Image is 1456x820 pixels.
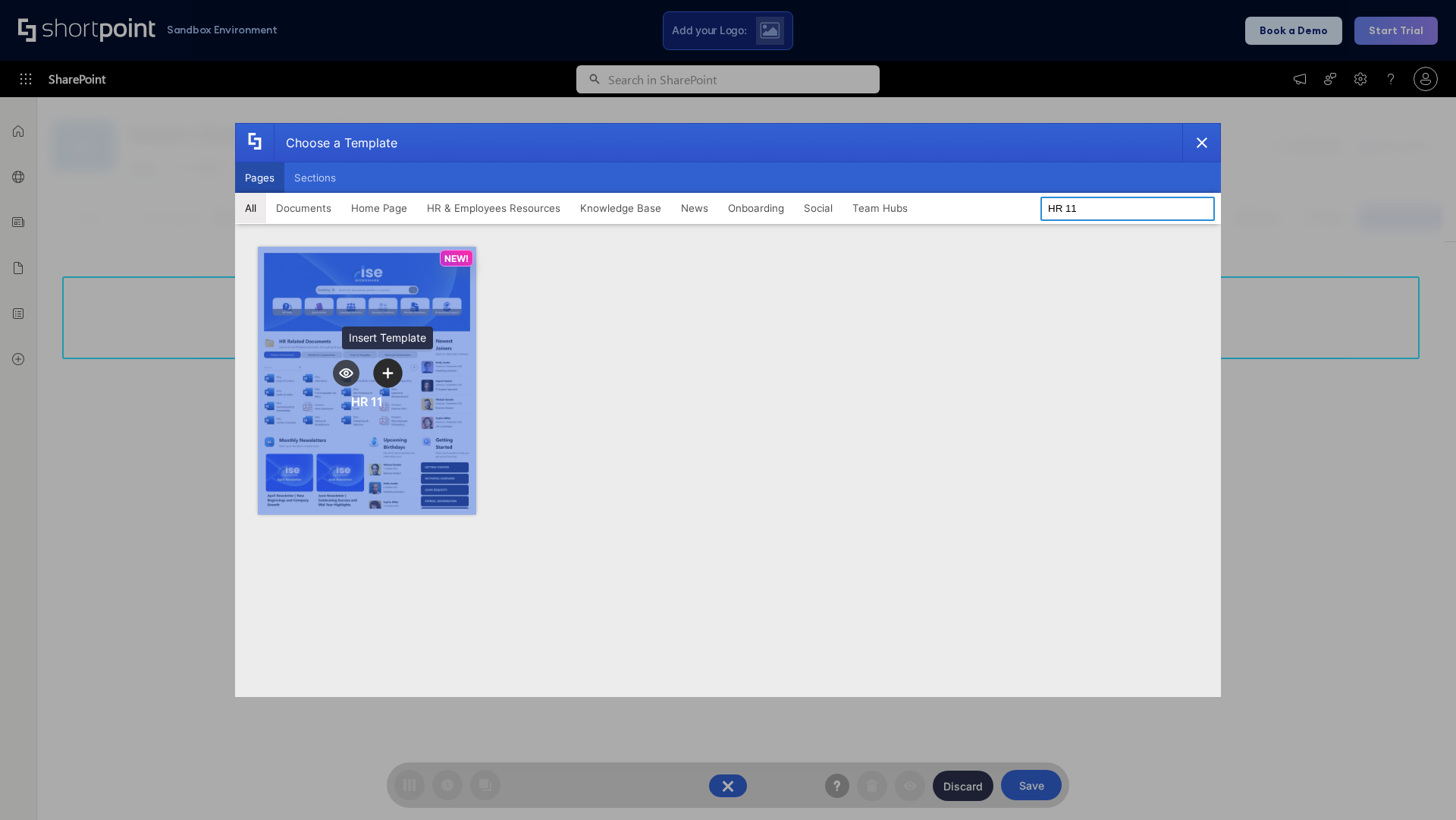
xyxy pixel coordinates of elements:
[671,193,718,223] button: News
[274,124,397,162] div: Choose a Template
[235,162,284,193] button: Pages
[235,123,1221,697] div: template selector
[235,193,266,223] button: All
[570,193,671,223] button: Knowledge Base
[794,193,843,223] button: Social
[284,162,346,193] button: Sections
[351,394,383,409] div: HR 11
[266,193,341,223] button: Documents
[1040,197,1215,221] input: Search
[417,193,570,223] button: HR & Employees Resources
[843,193,918,223] button: Team Hubs
[341,193,417,223] button: Home Page
[444,253,469,264] p: NEW!
[718,193,794,223] button: Onboarding
[1380,747,1456,820] iframe: Chat Widget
